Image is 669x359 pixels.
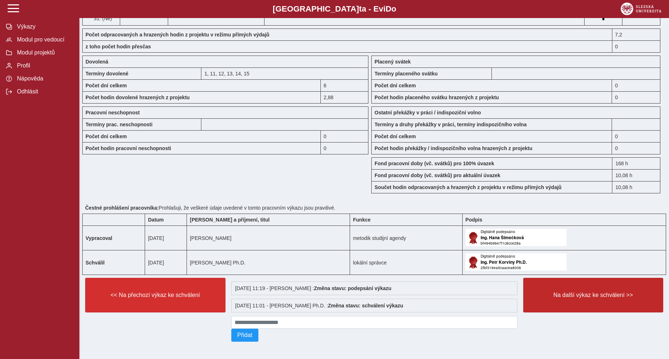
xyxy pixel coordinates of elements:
[86,122,153,127] b: Termíny prac. neschopnosti
[86,59,108,65] b: Dovolená
[350,226,463,250] td: metodik studijní agendy
[15,62,73,69] span: Profil
[15,23,73,30] span: Výkazy
[612,181,660,193] div: 10,08 h
[350,250,463,275] td: lokální správce
[86,71,128,76] b: Termíny dovolené
[353,217,371,223] b: Funkce
[385,4,391,13] span: D
[15,88,73,95] span: Odhlásit
[187,250,350,275] td: [PERSON_NAME] Ph.D.
[523,278,664,312] button: Na další výkaz ke schválení >>
[190,217,270,223] b: [PERSON_NAME] a příjmení, titul
[375,122,526,127] b: Termíny a druhy překážky v práci, termíny indispozičního volna
[465,229,567,246] img: Digitálně podepsáno uživatelem
[86,32,270,38] b: Počet odpracovaných a hrazených hodin z projektu v režimu přímých výdajů
[612,157,660,169] div: 168 h
[392,4,397,13] span: o
[91,292,219,298] span: << Na přechozí výkaz ke schválení
[375,110,481,115] b: Ostatní překážky v práci / indispoziční volno
[15,49,73,56] span: Modul projektů
[321,79,368,91] div: 6
[321,91,368,104] div: 2,88
[612,142,660,154] div: 0
[237,332,253,338] span: Přidat
[612,79,660,91] div: 0
[86,235,112,241] b: Vypracoval
[375,145,532,151] b: Počet hodin překážky / indispozičního volna hrazených z projektu
[375,71,438,76] b: Termíny placeného svátku
[621,3,661,15] img: logo_web_su.png
[231,299,517,312] div: [DATE] 11:01 - [PERSON_NAME] Ph.D. :
[148,235,164,241] span: [DATE]
[86,95,190,100] b: Počet hodin dovolené hrazených z projektu
[86,83,127,88] b: Počet dní celkem
[22,4,647,14] b: [GEOGRAPHIC_DATA] a - Evi
[465,217,482,223] b: Podpis
[375,95,499,100] b: Počet hodin placeného svátku hrazených z projektu
[314,285,392,291] b: Změna stavu: podepsání výkazu
[187,226,350,250] td: [PERSON_NAME]
[15,75,73,82] span: Nápověda
[612,40,660,53] div: 0
[529,292,657,298] span: Na další výkaz ke schválení >>
[321,130,368,142] div: 0
[148,260,164,266] span: [DATE]
[85,278,226,312] button: << Na přechozí výkaz ke schválení
[375,161,494,166] b: Fond pracovní doby (vč. svátků) pro 100% úvazek
[86,133,127,139] b: Počet dní celkem
[612,169,660,181] div: 10,08 h
[82,202,666,214] div: Prohlašuji, že veškeré údaje uvedené v tomto pracovním výkazu jsou pravdivé.
[465,253,567,271] img: Digitálně podepsáno schvalovatelem
[375,83,416,88] b: Počet dní celkem
[86,260,105,266] b: Schválil
[375,184,561,190] b: Součet hodin odpracovaných a hrazených z projektu v režimu přímých výdajů
[375,59,411,65] b: Placený svátek
[15,36,73,43] span: Modul pro vedoucí
[85,205,159,211] b: Čestné prohlášení pracovníka:
[86,44,151,49] b: z toho počet hodin přesčas
[148,217,164,223] b: Datum
[86,145,171,151] b: Počet hodin pracovní neschopnosti
[92,16,112,21] span: 31. (Ne)
[612,130,660,142] div: 0
[612,91,660,104] div: 0
[321,142,368,154] div: 0
[375,172,500,178] b: Fond pracovní doby (vč. svátků) pro aktuální úvazek
[86,110,140,115] b: Pracovní neschopnost
[201,67,368,79] div: 1, 11, 12, 13, 14, 15
[231,329,259,342] button: Přidat
[375,133,416,139] b: Počet dní celkem
[359,4,362,13] span: t
[612,29,660,40] div: 7,2
[231,281,517,295] div: [DATE] 11:19 - [PERSON_NAME] :
[328,303,403,308] b: Změna stavu: schválení výkazu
